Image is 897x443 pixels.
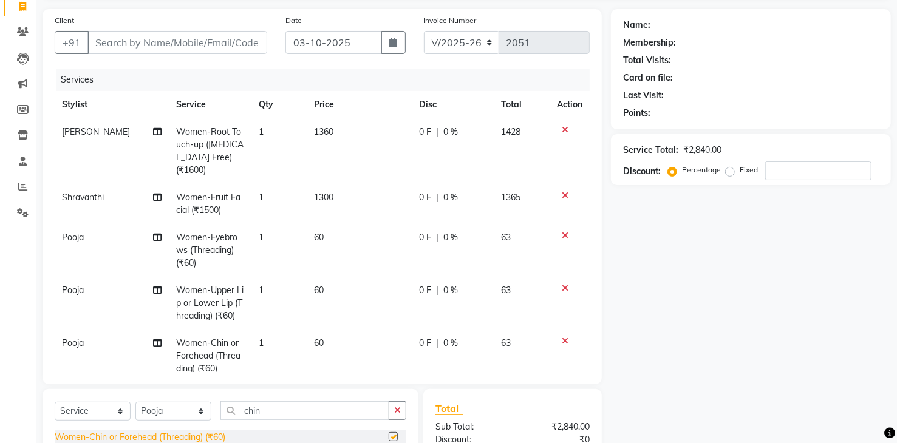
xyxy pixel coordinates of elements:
[437,231,439,244] span: |
[513,421,599,433] div: ₹2,840.00
[314,192,333,203] span: 1300
[259,232,264,243] span: 1
[623,19,650,32] div: Name:
[437,191,439,204] span: |
[623,36,676,49] div: Membership:
[87,31,267,54] input: Search by Name/Mobile/Email/Code
[55,91,169,118] th: Stylist
[435,402,463,415] span: Total
[501,232,511,243] span: 63
[62,337,84,348] span: Pooja
[314,126,333,137] span: 1360
[62,192,104,203] span: Shravanthi
[444,191,459,204] span: 0 %
[501,192,520,203] span: 1365
[683,144,721,157] div: ₹2,840.00
[501,285,511,296] span: 63
[169,91,251,118] th: Service
[55,31,89,54] button: +91
[420,231,432,244] span: 0 F
[444,231,459,244] span: 0 %
[444,337,459,350] span: 0 %
[314,232,324,243] span: 60
[259,337,264,348] span: 1
[55,15,74,26] label: Client
[623,54,671,67] div: Total Visits:
[623,89,664,102] div: Last Visit:
[426,421,513,433] div: Sub Total:
[420,284,432,297] span: 0 F
[420,126,432,138] span: 0 F
[424,15,477,26] label: Invoice Number
[220,401,389,420] input: Search or Scan
[259,126,264,137] span: 1
[437,284,439,297] span: |
[420,191,432,204] span: 0 F
[259,285,264,296] span: 1
[682,164,721,175] label: Percentage
[176,337,240,374] span: Women-Chin or Forehead (Threading) (₹60)
[437,126,439,138] span: |
[740,164,758,175] label: Fixed
[307,91,412,118] th: Price
[62,232,84,243] span: Pooja
[623,107,650,120] div: Points:
[176,192,240,215] span: Women-Fruit Facial (₹1500)
[623,144,678,157] div: Service Total:
[444,284,459,297] span: 0 %
[623,72,673,84] div: Card on file:
[176,232,237,268] span: Women-Eyebrows (Threading) (₹60)
[314,337,324,348] span: 60
[62,285,84,296] span: Pooja
[285,15,302,26] label: Date
[176,285,244,321] span: Women-Upper Lip or Lower Lip (Threading) (₹60)
[314,285,324,296] span: 60
[444,126,459,138] span: 0 %
[494,91,550,118] th: Total
[437,337,439,350] span: |
[62,126,130,137] span: [PERSON_NAME]
[56,69,599,91] div: Services
[623,165,661,178] div: Discount:
[251,91,307,118] th: Qty
[176,126,244,175] span: Women-Root Touch-up ([MEDICAL_DATA] Free) (₹1600)
[412,91,494,118] th: Disc
[550,91,590,118] th: Action
[501,337,511,348] span: 63
[420,337,432,350] span: 0 F
[259,192,264,203] span: 1
[501,126,520,137] span: 1428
